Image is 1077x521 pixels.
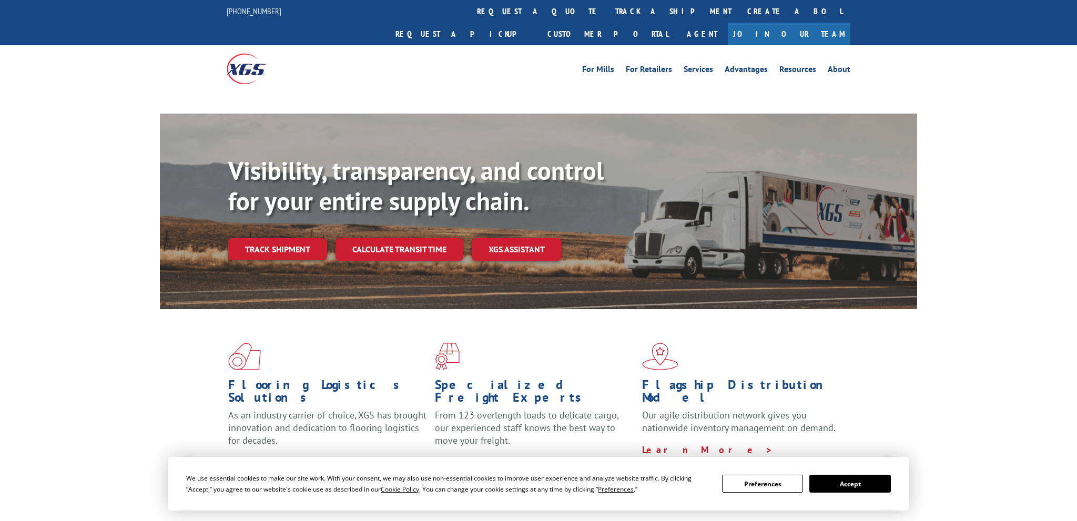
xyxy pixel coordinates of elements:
[228,343,261,370] img: xgs-icon-total-supply-chain-intelligence-red
[725,65,768,77] a: Advantages
[381,485,419,494] span: Cookie Policy
[598,485,634,494] span: Preferences
[642,343,678,370] img: xgs-icon-flagship-distribution-model-red
[228,379,427,409] h1: Flooring Logistics Solutions
[228,238,327,260] a: Track shipment
[540,23,676,45] a: Customer Portal
[722,475,803,493] button: Preferences
[642,379,841,409] h1: Flagship Distribution Model
[336,238,463,261] a: Calculate transit time
[642,409,836,434] span: Our agile distribution network gives you nationwide inventory management on demand.
[435,456,566,468] a: Learn More >
[779,65,816,77] a: Resources
[684,65,713,77] a: Services
[676,23,728,45] a: Agent
[626,65,672,77] a: For Retailers
[435,343,460,370] img: xgs-icon-focused-on-flooring-red
[227,6,281,16] a: [PHONE_NUMBER]
[168,457,909,510] div: Cookie Consent Prompt
[728,23,850,45] a: Join Our Team
[228,154,604,217] b: Visibility, transparency, and control for your entire supply chain.
[435,379,634,409] h1: Specialized Freight Experts
[228,456,359,468] a: Learn More >
[642,444,773,456] a: Learn More >
[228,409,426,446] span: As an industry carrier of choice, XGS has brought innovation and dedication to flooring logistics...
[435,409,634,456] p: From 123 overlength loads to delicate cargo, our experienced staff knows the best way to move you...
[472,238,562,261] a: XGS ASSISTANT
[186,473,709,495] div: We use essential cookies to make our site work. With your consent, we may also use non-essential ...
[388,23,540,45] a: Request a pickup
[582,65,614,77] a: For Mills
[828,65,850,77] a: About
[809,475,890,493] button: Accept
